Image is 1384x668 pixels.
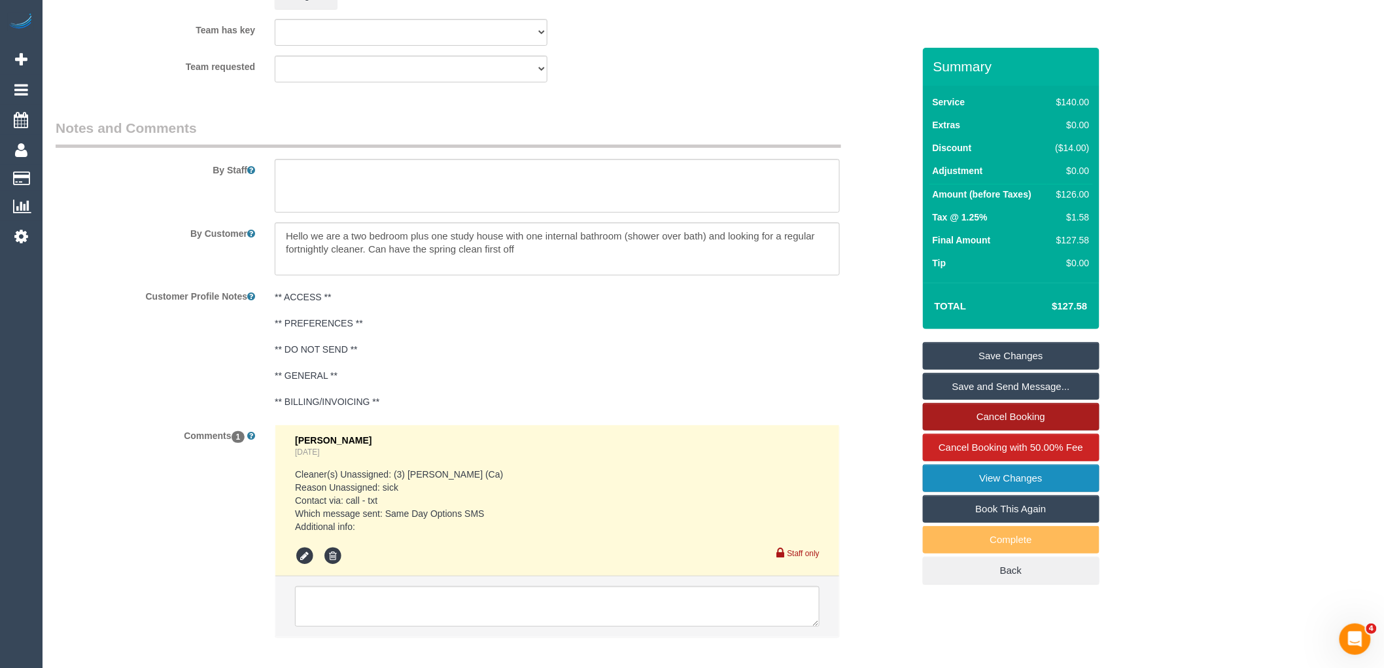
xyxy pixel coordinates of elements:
pre: Cleaner(s) Unassigned: (3) [PERSON_NAME] (Ca) Reason Unassigned: sick Contact via: call - txt Whi... [295,468,820,533]
a: View Changes [923,465,1099,492]
h4: $127.58 [1012,301,1087,312]
iframe: Intercom live chat [1340,624,1371,655]
div: $126.00 [1050,188,1090,201]
label: Extras [933,118,961,132]
a: Cancel Booking [923,403,1099,431]
div: $140.00 [1050,96,1090,109]
a: [DATE] [295,448,319,457]
label: Team has key [46,19,265,37]
label: Amount (before Taxes) [933,188,1031,201]
img: Automaid Logo [8,13,34,31]
a: Save and Send Message... [923,373,1099,400]
label: Tip [933,256,946,270]
div: $0.00 [1050,164,1090,177]
label: Service [933,96,965,109]
label: Discount [933,141,972,154]
div: $1.58 [1050,211,1090,224]
span: Cancel Booking with 50.00% Fee [939,442,1083,453]
h3: Summary [933,59,1093,74]
label: Comments [46,425,265,442]
label: Tax @ 1.25% [933,211,988,224]
div: ($14.00) [1050,141,1090,154]
label: By Customer [46,222,265,240]
div: $0.00 [1050,256,1090,270]
label: Team requested [46,56,265,73]
a: Book This Again [923,495,1099,523]
small: Staff only [787,549,820,558]
a: Cancel Booking with 50.00% Fee [923,434,1099,461]
a: Save Changes [923,342,1099,370]
span: 1 [232,431,245,443]
a: Back [923,557,1099,584]
label: Customer Profile Notes [46,285,265,303]
label: Adjustment [933,164,983,177]
label: By Staff [46,159,265,177]
span: 4 [1366,624,1377,634]
legend: Notes and Comments [56,118,841,148]
label: Final Amount [933,234,991,247]
span: [PERSON_NAME] [295,435,372,446]
div: $127.58 [1050,234,1090,247]
strong: Total [935,300,967,311]
div: $0.00 [1050,118,1090,132]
